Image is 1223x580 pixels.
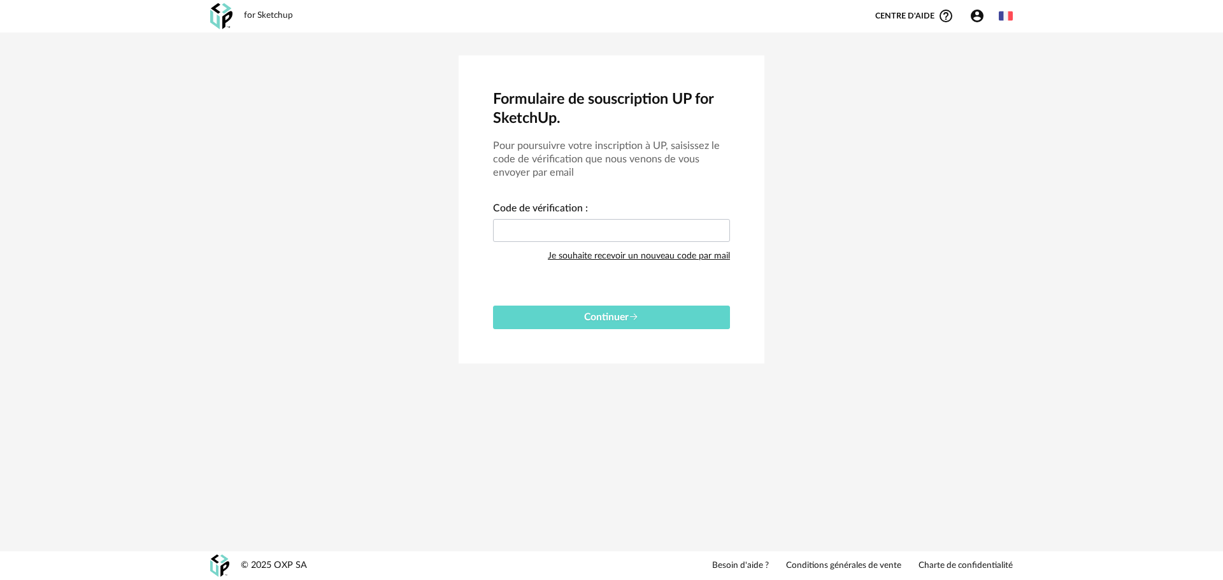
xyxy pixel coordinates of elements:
h2: Formulaire de souscription UP for SketchUp. [493,90,730,129]
a: Besoin d'aide ? [712,560,769,572]
span: Account Circle icon [969,8,991,24]
label: Code de vérification : [493,204,588,216]
a: Conditions générales de vente [786,560,901,572]
div: for Sketchup [244,10,293,22]
img: OXP [210,555,229,577]
div: © 2025 OXP SA [241,560,307,572]
span: Help Circle Outline icon [938,8,954,24]
img: fr [999,9,1013,23]
span: Continuer [584,312,639,322]
span: Account Circle icon [969,8,985,24]
h3: Pour poursuivre votre inscription à UP, saisissez le code de vérification que nous venons de vous... [493,139,730,180]
div: Je souhaite recevoir un nouveau code par mail [548,243,730,269]
img: OXP [210,3,232,29]
a: Charte de confidentialité [919,560,1013,572]
button: Continuer [493,306,730,329]
span: Centre d'aideHelp Circle Outline icon [875,8,954,24]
